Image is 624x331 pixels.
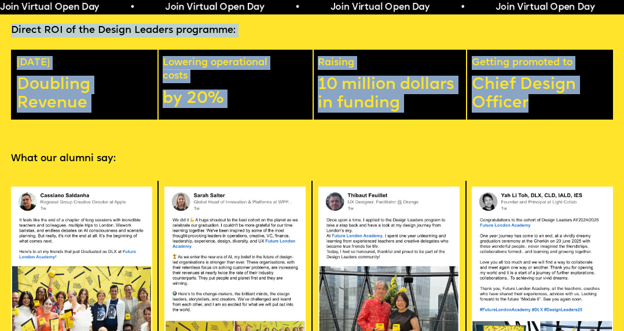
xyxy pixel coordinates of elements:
p: What our alumni say: [11,152,614,166]
p: Direct ROI of the Design Leaders programme: [11,24,614,38]
p: [DATE] [17,56,151,70]
span: • [294,3,299,12]
p: Doubling Revenue [17,76,151,113]
p: Chief Design Officer [472,76,620,113]
p: by 20% [163,90,306,108]
span: • [460,3,465,12]
p: 10 million dollars in funding [318,76,466,113]
p: Lowering operational costs [163,56,306,83]
p: Getting promoted to [472,56,620,70]
span: • [129,3,134,12]
p: Raising [318,56,466,70]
